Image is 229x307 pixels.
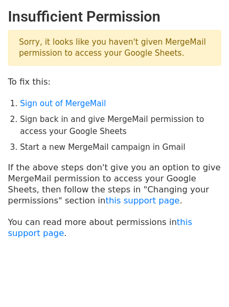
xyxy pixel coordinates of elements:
p: You can read more about permissions in . [8,217,221,239]
p: To fix this: [8,76,221,87]
li: Sign back in and give MergeMail permission to access your Google Sheets [20,114,221,137]
p: Sorry, it looks like you haven't given MergeMail permission to access your Google Sheets. [8,30,221,66]
a: this support page [8,217,192,238]
p: If the above steps don't give you an option to give MergeMail permission to access your Google Sh... [8,162,221,206]
a: this support page [105,196,180,206]
a: Sign out of MergeMail [20,99,106,108]
h2: Insufficient Permission [8,8,221,26]
li: Start a new MergeMail campaign in Gmail [20,141,221,153]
